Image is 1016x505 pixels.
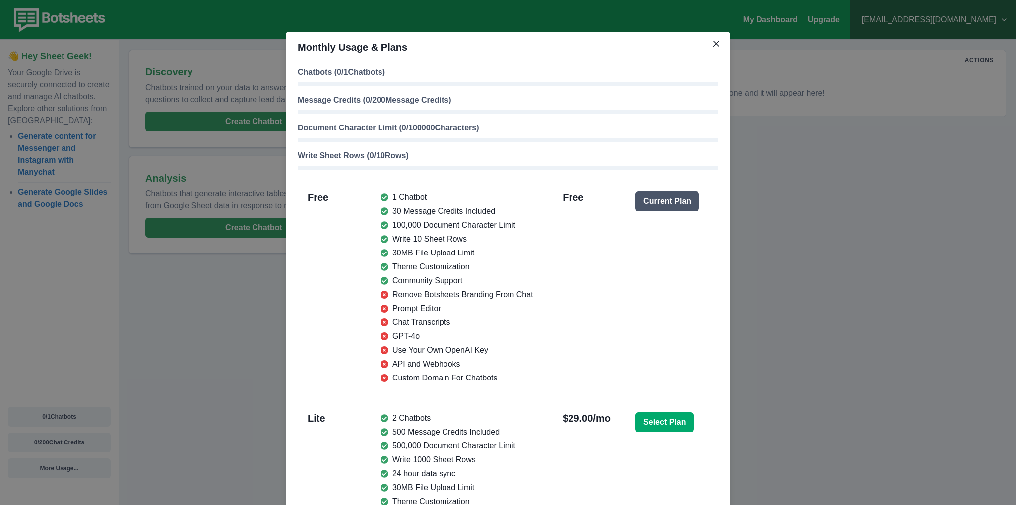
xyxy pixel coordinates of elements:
li: GPT-4o [381,330,533,342]
li: 2 Chatbots [381,412,533,424]
button: Select Plan [635,412,694,432]
p: Chatbots ( 0 / 1 Chatbots) [298,66,718,78]
li: Prompt Editor [381,303,533,315]
header: Monthly Usage & Plans [286,32,730,63]
li: 30 Message Credits Included [381,205,533,217]
p: Write Sheet Rows ( 0 / 10 Rows) [298,150,718,162]
h2: Free [308,191,328,384]
li: Custom Domain For Chatbots [381,372,533,384]
li: Community Support [381,275,533,287]
li: Write 1000 Sheet Rows [381,454,533,466]
button: Close [708,36,724,52]
li: 30MB File Upload Limit [381,482,533,494]
li: Use Your Own OpenAI Key [381,344,533,356]
p: Message Credits ( 0 / 200 Message Credits) [298,94,718,106]
p: Document Character Limit ( 0 / 100000 Characters) [298,122,718,134]
li: 30MB File Upload Limit [381,247,533,259]
li: Theme Customization [381,261,533,273]
h2: Free [563,191,583,384]
li: 500,000 Document Character Limit [381,440,533,452]
li: 500 Message Credits Included [381,426,533,438]
li: 100,000 Document Character Limit [381,219,533,231]
li: API and Webhooks [381,358,533,370]
li: Remove Botsheets Branding From Chat [381,289,533,301]
li: 1 Chatbot [381,191,533,203]
button: Current Plan [635,191,699,211]
li: 24 hour data sync [381,468,533,480]
li: Write 10 Sheet Rows [381,233,533,245]
li: Chat Transcripts [381,316,533,328]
